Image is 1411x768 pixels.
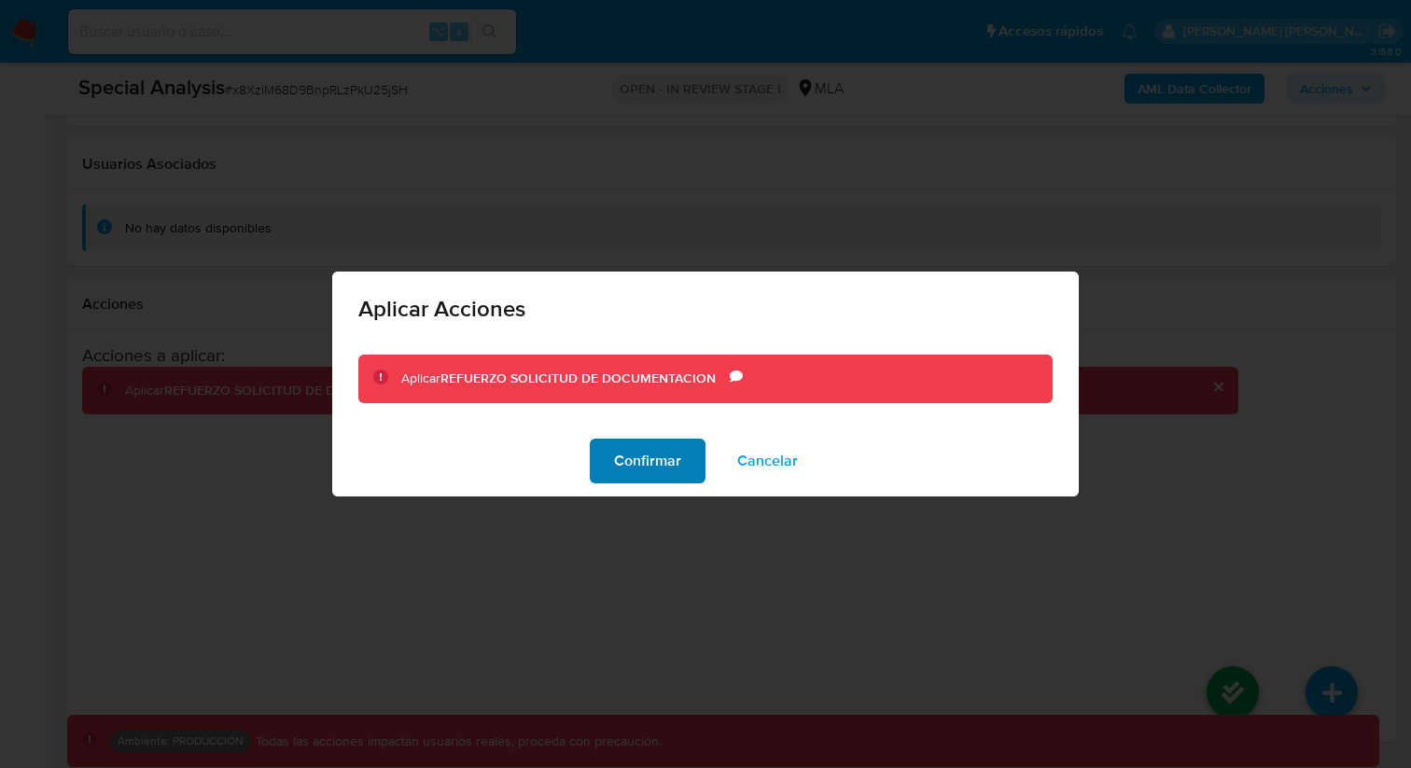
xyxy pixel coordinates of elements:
[440,369,716,387] b: REFUERZO SOLICITUD DE DOCUMENTACION
[737,440,798,482] span: Cancelar
[590,439,705,483] button: Confirmar
[614,440,681,482] span: Confirmar
[713,439,822,483] button: Cancelar
[358,298,1053,320] span: Aplicar Acciones
[401,370,730,388] div: Aplicar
